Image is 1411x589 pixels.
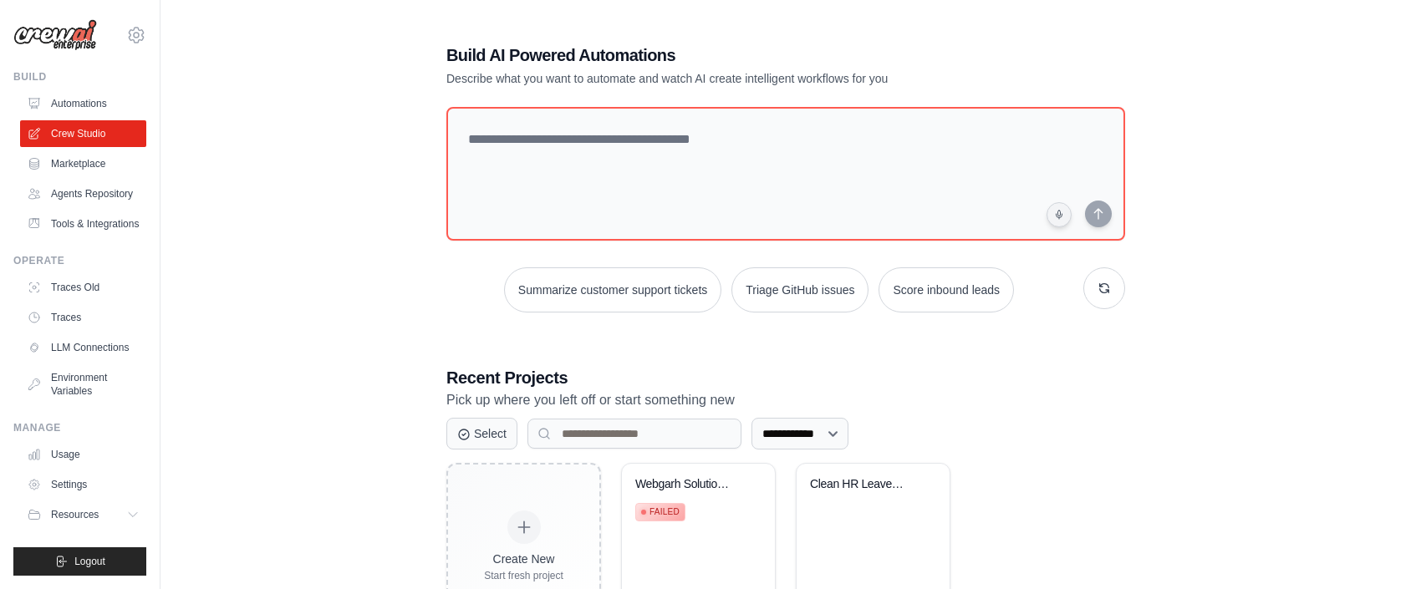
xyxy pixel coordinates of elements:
div: Clean HR Leave Policy ChromaDB Chatbot [810,477,911,492]
div: Create New [484,551,563,567]
img: Logo [13,19,97,51]
a: Tools & Integrations [20,211,146,237]
a: Traces [20,304,146,331]
div: Build [13,70,146,84]
a: Traces Old [20,274,146,301]
button: Select [446,418,517,449]
h3: Recent Projects [446,366,1125,389]
button: Logout [13,547,146,576]
a: Environment Variables [20,364,146,404]
div: Operate [13,254,146,267]
a: Marketplace [20,150,146,177]
span: Logout [74,555,105,568]
div: Start fresh project [484,569,563,582]
button: Resources [20,501,146,528]
a: Crew Studio [20,120,146,147]
button: Triage GitHub issues [731,267,869,312]
button: Summarize customer support tickets [504,267,721,312]
span: Resources [51,508,99,521]
a: Automations [20,90,146,117]
p: Describe what you want to automate and watch AI create intelligent workflows for you [446,70,1008,87]
span: Failed [649,505,680,519]
a: Agents Repository [20,180,146,207]
p: Pick up where you left off or start something new [446,389,1125,411]
button: Score inbound leads [879,267,1014,312]
a: Settings [20,471,146,498]
button: Click to speak your automation idea [1047,202,1072,227]
iframe: Chat Widget [1327,509,1411,589]
div: Webgarh Solutions Leave Policy RAG Chatbot [635,477,736,492]
a: Usage [20,441,146,468]
div: Manage [13,421,146,434]
h1: Build AI Powered Automations [446,43,1008,67]
button: Get new suggestions [1083,267,1125,309]
a: LLM Connections [20,334,146,361]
